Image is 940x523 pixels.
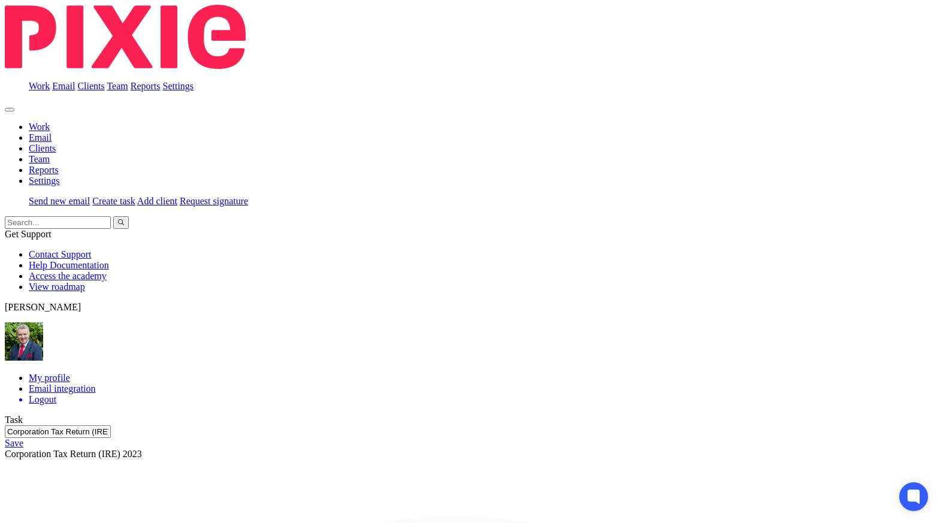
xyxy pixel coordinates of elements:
[5,322,43,361] img: download.png
[29,122,50,132] a: Work
[29,394,56,404] span: Logout
[131,81,161,91] a: Reports
[163,81,194,91] a: Settings
[29,132,52,143] a: Email
[29,260,109,270] a: Help Documentation
[77,81,104,91] a: Clients
[5,302,935,313] p: [PERSON_NAME]
[5,5,246,69] img: Pixie
[29,165,59,175] a: Reports
[137,196,177,206] a: Add client
[5,229,52,239] span: Get Support
[29,143,56,153] a: Clients
[5,216,111,229] input: Search
[107,81,128,91] a: Team
[29,154,50,164] a: Team
[113,216,129,229] button: Search
[29,249,91,259] a: Contact Support
[5,449,935,459] div: Corporation Tax Return (IRE) 2023
[29,196,90,206] a: Send new email
[5,425,935,459] div: Corporation Tax Return (IRE) 2023
[29,81,50,91] a: Work
[180,196,248,206] a: Request signature
[29,176,60,186] a: Settings
[92,196,135,206] a: Create task
[29,282,85,292] a: View roadmap
[29,383,96,394] a: Email integration
[29,373,70,383] a: My profile
[29,394,935,405] a: Logout
[5,415,23,425] label: Task
[29,271,107,281] a: Access the academy
[5,438,23,448] a: Save
[52,81,75,91] a: Email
